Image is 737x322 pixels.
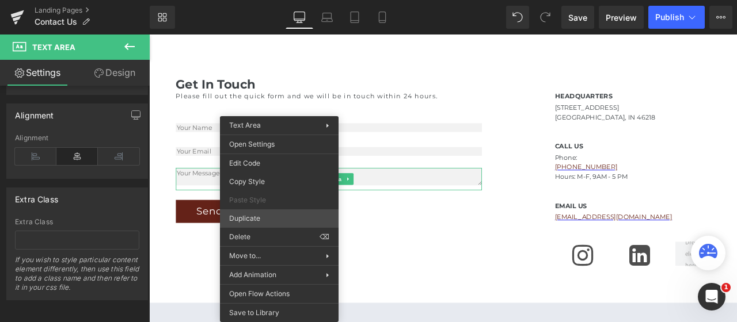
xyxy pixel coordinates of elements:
span: Text Area [32,43,75,52]
p: Please fill out the quick form and we will be in touch within 24 hours. [32,68,458,79]
b: EMAIL US [481,198,519,208]
div: Alignment [15,104,54,120]
span: Text Area [229,121,261,129]
span: Contact Us [35,17,77,26]
span: Save [568,11,587,24]
a: Landing Pages [35,6,150,15]
a: [EMAIL_ADDRESS][DOMAIN_NAME] [481,212,620,221]
button: Redo [534,6,557,29]
iframe: Intercom live chat [698,283,725,310]
a: Laptop [313,6,341,29]
input: Your Email [32,133,394,144]
b: HEADQUARTERS [481,68,549,78]
p: Hours: M-F, 9 [481,163,582,175]
b: CALL US [481,128,514,137]
a: Preview [599,6,644,29]
span: Text Area [196,164,230,178]
span: Open Settings [229,139,329,149]
span: Edit Code [229,158,329,168]
span: Open Flow Actions [229,289,329,299]
span: Add Animation [229,270,326,280]
div: Extra Class [15,218,139,226]
p: Phone: [481,141,582,163]
a: Tablet [341,6,368,29]
span: ⌫ [320,232,329,242]
span: Copy Style [229,177,329,187]
button: Undo [506,6,529,29]
button: Publish [648,6,705,29]
span: [STREET_ADDRESS] [481,82,557,91]
strong: Get In Touch [32,50,126,67]
span: Move to... [229,251,326,261]
span: 1 [721,283,731,292]
a: Expand / Collapse [230,164,242,178]
span: Duplicate [229,213,329,224]
div: Extra Class [15,188,58,204]
button: Send [32,196,112,223]
a: Mobile [368,6,396,29]
span: Publish [655,13,684,22]
span: Delete [229,232,320,242]
a: Desktop [286,6,313,29]
span: AM - 5 PM [530,164,567,173]
a: [PHONE_NUMBER] [481,152,555,162]
p: [GEOGRAPHIC_DATA], IN 46218 [481,93,682,104]
div: If you wish to style particular content element differently, then use this field to add a class n... [15,255,139,300]
div: Alignment [15,134,139,142]
span: Paste Style [229,195,329,205]
a: Design [77,60,152,86]
button: More [709,6,732,29]
span: Preview [606,11,637,24]
span: Save to Library [229,308,329,318]
a: New Library [150,6,175,29]
input: Your Name [32,105,394,116]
